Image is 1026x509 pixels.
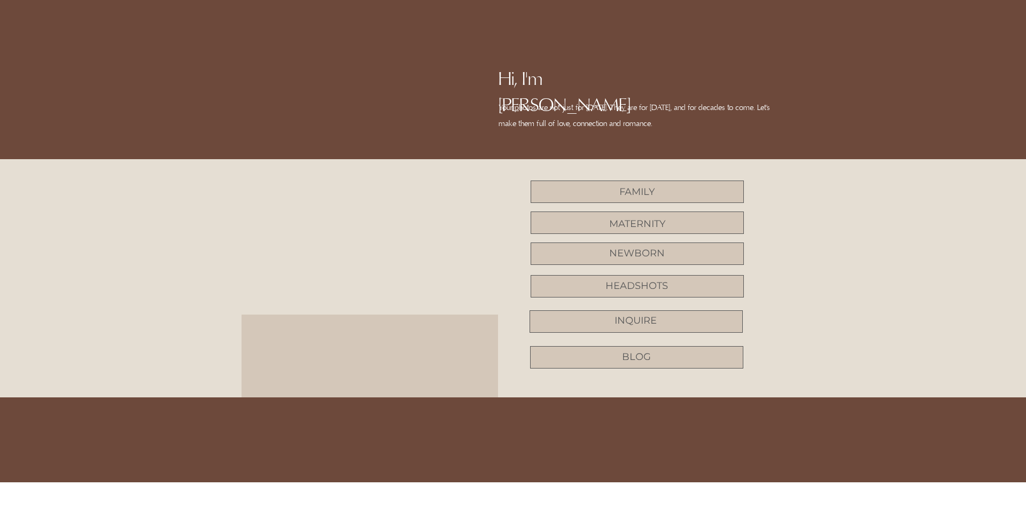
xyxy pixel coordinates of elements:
a: maternity [570,217,704,231]
p: Your photos are not just for [DATE]. They are for [DATE], and for decades to come. Let's make the... [499,100,773,166]
a: family [567,185,707,199]
h2: Hi, I'm [PERSON_NAME] [499,67,620,98]
a: blog [608,350,664,364]
a: Inquire [608,314,664,327]
a: headshots [573,279,701,293]
a: newborn [573,247,701,260]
